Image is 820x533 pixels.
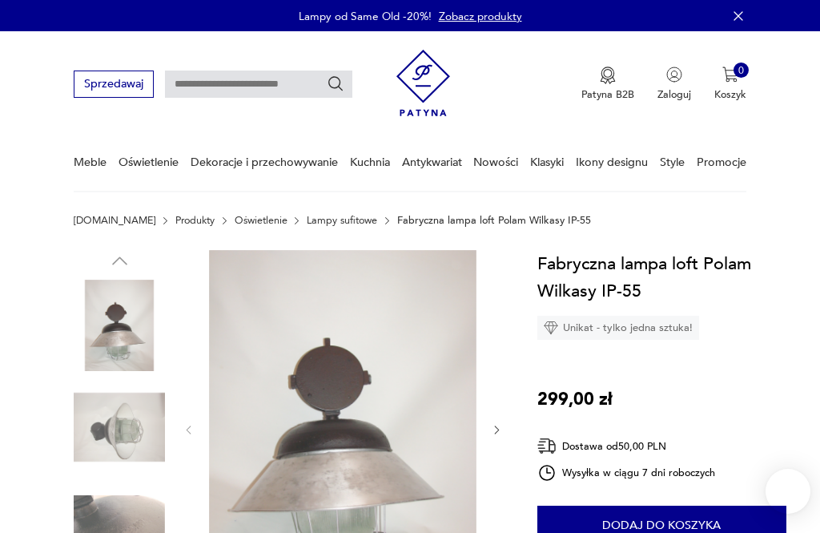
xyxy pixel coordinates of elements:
img: Ikonka użytkownika [666,67,682,83]
a: Kuchnia [350,135,390,190]
a: Nowości [473,135,518,190]
a: Promocje [697,135,746,190]
div: 0 [734,63,750,79]
a: Lampy sufitowe [307,215,377,226]
p: Patyna B2B [581,87,634,102]
div: Dostawa od 50,00 PLN [537,436,715,456]
a: [DOMAIN_NAME] [74,215,155,226]
a: Klasyki [530,135,564,190]
p: Fabryczna lampa loft Polam Wilkasy IP-55 [397,215,591,226]
button: Szukaj [327,75,344,93]
h1: Fabryczna lampa loft Polam Wilkasy IP-55 [537,250,806,305]
div: Wysyłka w ciągu 7 dni roboczych [537,463,715,483]
div: Unikat - tylko jedna sztuka! [537,316,699,340]
img: Ikona koszyka [722,67,738,83]
a: Oświetlenie [119,135,179,190]
p: Lampy od Same Old -20%! [299,9,432,24]
p: 299,00 zł [537,386,613,413]
a: Zobacz produkty [439,9,522,24]
img: Zdjęcie produktu Fabryczna lampa loft Polam Wilkasy IP-55 [74,280,165,371]
a: Produkty [175,215,215,226]
iframe: Smartsupp widget button [766,469,810,514]
a: Meble [74,135,107,190]
a: Style [660,135,685,190]
button: Sprzedawaj [74,71,153,97]
button: Zaloguj [657,67,691,102]
a: Ikony designu [576,135,648,190]
button: Patyna B2B [581,67,634,102]
a: Antykwariat [402,135,462,190]
a: Sprzedawaj [74,80,153,90]
button: 0Koszyk [714,67,746,102]
img: Ikona medalu [600,67,616,84]
a: Dekoracje i przechowywanie [191,135,338,190]
img: Ikona dostawy [537,436,557,456]
a: Ikona medaluPatyna B2B [581,67,634,102]
p: Koszyk [714,87,746,102]
img: Zdjęcie produktu Fabryczna lampa loft Polam Wilkasy IP-55 [74,382,165,473]
a: Oświetlenie [235,215,287,226]
p: Zaloguj [657,87,691,102]
img: Patyna - sklep z meblami i dekoracjami vintage [396,44,450,122]
img: Ikona diamentu [544,321,558,335]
